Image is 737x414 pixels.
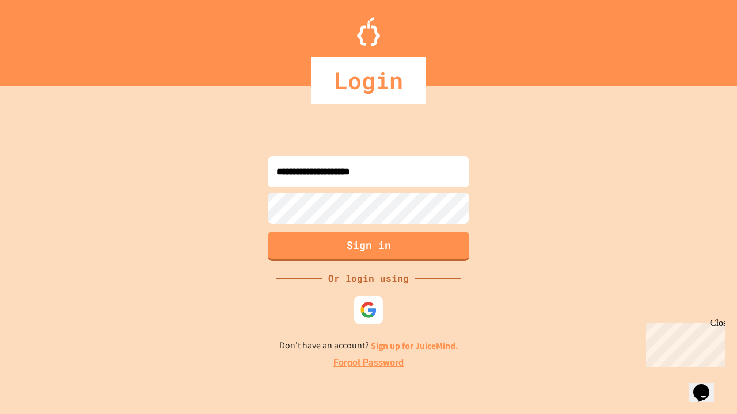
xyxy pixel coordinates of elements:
img: Logo.svg [357,17,380,46]
a: Sign up for JuiceMind. [371,340,458,352]
img: google-icon.svg [360,301,377,319]
div: Or login using [322,271,415,285]
iframe: chat widget [689,368,725,402]
div: Login [311,57,426,103]
button: Sign in [268,232,469,261]
p: Don't have an account? [279,339,458,353]
div: Chat with us now!Close [5,5,79,73]
a: Forgot Password [333,356,404,370]
iframe: chat widget [641,318,725,367]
